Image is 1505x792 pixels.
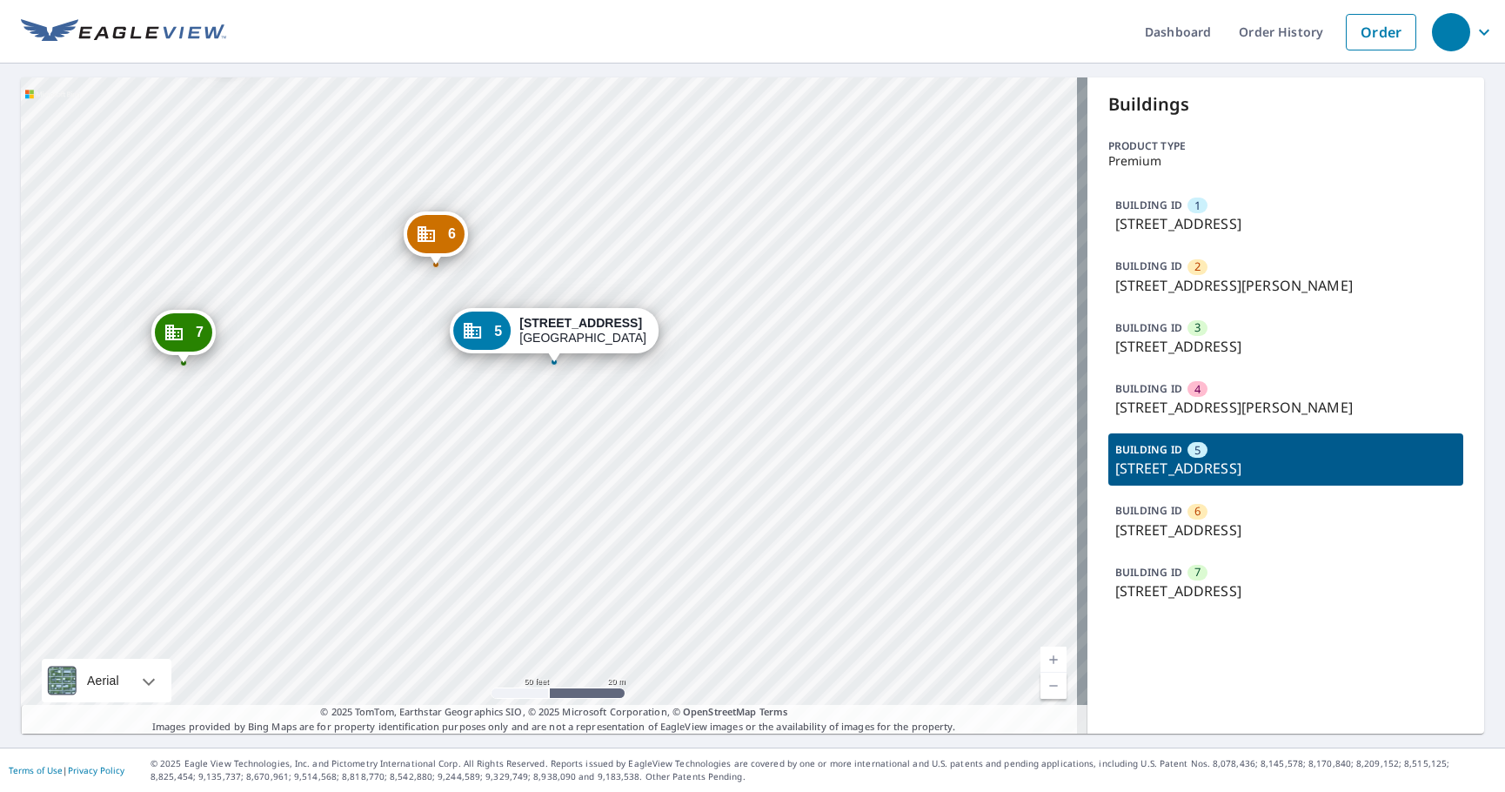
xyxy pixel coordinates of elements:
[450,308,659,362] div: Dropped pin, building 5, Commercial property, 4236 Rose Petal Ct Ellicott City, MD 21043
[150,757,1496,783] p: © 2025 Eagle View Technologies, Inc. and Pictometry International Corp. All Rights Reserved. Repo...
[1194,381,1201,398] span: 4
[1115,320,1182,335] p: BUILDING ID
[1115,381,1182,396] p: BUILDING ID
[448,227,456,240] span: 6
[1194,319,1201,336] span: 3
[1115,565,1182,580] p: BUILDING ID
[151,310,216,364] div: Dropped pin, building 7, Commercial property, 8109 Calla Lilly Dr Ellicott City, MD 21043
[1115,198,1182,212] p: BUILDING ID
[1194,503,1201,520] span: 6
[519,316,642,330] strong: [STREET_ADDRESS]
[1108,91,1464,117] p: Buildings
[1194,442,1201,459] span: 5
[1040,673,1067,699] a: Current Level 19, Zoom Out
[9,764,63,776] a: Terms of Use
[1115,258,1182,273] p: BUILDING ID
[9,765,124,775] p: |
[68,764,124,776] a: Privacy Policy
[1115,442,1182,457] p: BUILDING ID
[1115,458,1457,479] p: [STREET_ADDRESS]
[196,326,204,339] span: 7
[1108,138,1464,154] p: Product type
[82,659,124,702] div: Aerial
[404,211,468,265] div: Dropped pin, building 6, Commercial property, 4233 Rose Petal Ct Ellicott City, MD 21043
[1115,275,1457,296] p: [STREET_ADDRESS][PERSON_NAME]
[21,705,1087,734] p: Images provided by Bing Maps are for property identification purposes only and are not a represen...
[1115,520,1457,540] p: [STREET_ADDRESS]
[1194,258,1201,275] span: 2
[1115,397,1457,418] p: [STREET_ADDRESS][PERSON_NAME]
[1040,647,1067,673] a: Current Level 19, Zoom In
[1115,503,1182,518] p: BUILDING ID
[683,705,756,718] a: OpenStreetMap
[42,659,171,702] div: Aerial
[1346,14,1416,50] a: Order
[1115,581,1457,601] p: [STREET_ADDRESS]
[21,19,226,45] img: EV Logo
[1115,213,1457,234] p: [STREET_ADDRESS]
[1194,564,1201,581] span: 7
[1108,154,1464,168] p: Premium
[1115,336,1457,357] p: [STREET_ADDRESS]
[759,705,788,718] a: Terms
[494,325,502,338] span: 5
[519,316,646,346] div: [GEOGRAPHIC_DATA]
[1194,198,1201,214] span: 1
[320,705,787,720] span: © 2025 TomTom, Earthstar Geographics SIO, © 2025 Microsoft Corporation, ©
